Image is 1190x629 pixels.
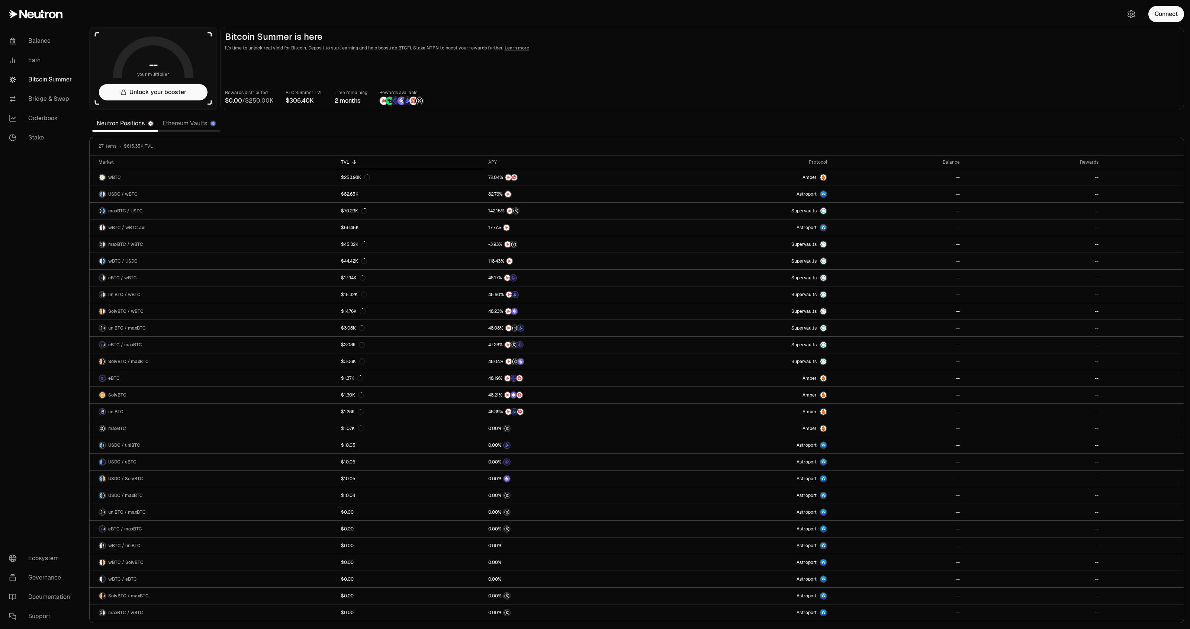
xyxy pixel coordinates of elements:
img: Amber [820,375,826,381]
img: SolvBTC Logo [99,359,102,365]
a: $14.76K [337,303,484,320]
button: Solv Points [488,475,654,482]
a: $17.94K [337,270,484,286]
a: -- [964,387,1103,403]
span: Amber [803,409,817,415]
img: uniBTC Logo [99,409,105,415]
a: Learn more [505,45,529,51]
img: eBTC Logo [99,275,102,281]
a: Astroport [658,219,832,236]
a: $253.98K [337,169,484,186]
a: Astroport [658,454,832,470]
a: SupervaultsSupervaults [658,303,832,320]
a: uniBTC LogomaxBTC LogouniBTC / maxBTC [90,320,337,336]
img: maxBTC Logo [99,426,105,431]
a: $44.42K [337,253,484,269]
img: USDC Logo [103,208,105,214]
span: Astroport [797,225,817,231]
div: $14.76K [341,308,366,314]
img: Bedrock Diamonds [403,97,412,105]
span: USDC / wBTC [108,191,138,197]
a: Astroport [658,437,832,453]
div: $3.06K [341,359,365,365]
img: uniBTC Logo [99,292,102,298]
a: -- [964,320,1103,336]
a: maxBTC LogoUSDC LogomaxBTC / USDC [90,203,337,219]
div: $1.28K [341,409,364,415]
button: NTRNStructured Points [488,241,654,248]
a: -- [832,320,964,336]
a: Orderbook [3,109,80,128]
a: NTRNStructured PointsSolv Points [484,353,659,370]
a: eBTC LogoeBTC [90,370,337,386]
img: Amber [820,409,826,415]
span: eBTC / wBTC [108,275,137,281]
img: NTRN [505,409,511,415]
button: Structured Points [488,425,654,432]
button: NTRN [488,190,654,198]
button: NTRNStructured PointsSolv Points [488,358,654,365]
a: SupervaultsSupervaults [658,270,832,286]
a: -- [832,471,964,487]
a: USDC LogomaxBTC LogoUSDC / maxBTC [90,487,337,504]
button: Connect [1148,6,1184,22]
div: $44.42K [341,258,367,264]
a: NTRNStructured Points [484,203,659,219]
img: wBTC Logo [99,225,102,231]
img: Supervaults [820,359,826,365]
a: Structured Points [484,420,659,437]
span: eBTC / maxBTC [108,342,142,348]
span: Supervaults [791,292,817,298]
a: AmberAmber [658,370,832,386]
a: -- [832,404,964,420]
img: Supervaults [820,208,826,214]
span: Supervaults [791,342,817,348]
img: SolvBTC Logo [103,476,105,482]
img: USDC Logo [99,476,102,482]
a: SupervaultsSupervaults [658,253,832,269]
img: NTRN [504,225,509,231]
a: wBTC LogowBTC.axl LogowBTC / wBTC.axl [90,219,337,236]
span: USDC / eBTC [108,459,136,465]
a: SupervaultsSupervaults [658,353,832,370]
img: NTRN [506,359,512,365]
img: Structured Points [511,241,517,247]
img: uniBTC Logo [103,442,105,448]
img: wBTC Logo [103,292,105,298]
a: Bedrock Diamonds [484,437,659,453]
span: uniBTC [108,409,123,415]
img: maxBTC Logo [99,208,102,214]
a: $82.65K [337,186,484,202]
a: SupervaultsSupervaults [658,286,832,303]
a: -- [832,286,964,303]
button: NTRNStructured Points [488,207,654,215]
img: wBTC Logo [103,308,105,314]
div: $17.94K [341,275,366,281]
span: eBTC [108,375,120,381]
button: NTRNSolv Points [488,308,654,315]
a: -- [832,186,964,202]
img: USDC Logo [99,442,102,448]
button: Bedrock Diamonds [488,442,654,449]
img: maxBTC Logo [99,241,102,247]
img: Solv Points [398,97,406,105]
a: eBTC LogowBTC LogoeBTC / wBTC [90,270,337,286]
a: USDC LogouniBTC LogoUSDC / uniBTC [90,437,337,453]
img: eBTC Logo [99,342,102,348]
img: USDC Logo [103,258,105,264]
img: NTRN [506,292,512,298]
a: NTRN [484,219,659,236]
a: USDC LogoeBTC LogoUSDC / eBTC [90,454,337,470]
img: wBTC Logo [99,174,105,180]
a: -- [964,454,1103,470]
span: Astroport [797,476,817,482]
button: NTRN [488,257,654,265]
div: $82.65K [341,191,358,197]
img: wBTC Logo [103,191,105,197]
a: USDC LogowBTC LogoUSDC / wBTC [90,186,337,202]
div: $56.45K [341,225,359,231]
span: Supervaults [791,359,817,365]
img: NTRN [505,375,511,381]
span: wBTC [108,174,121,180]
div: $3.08K [341,325,365,331]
